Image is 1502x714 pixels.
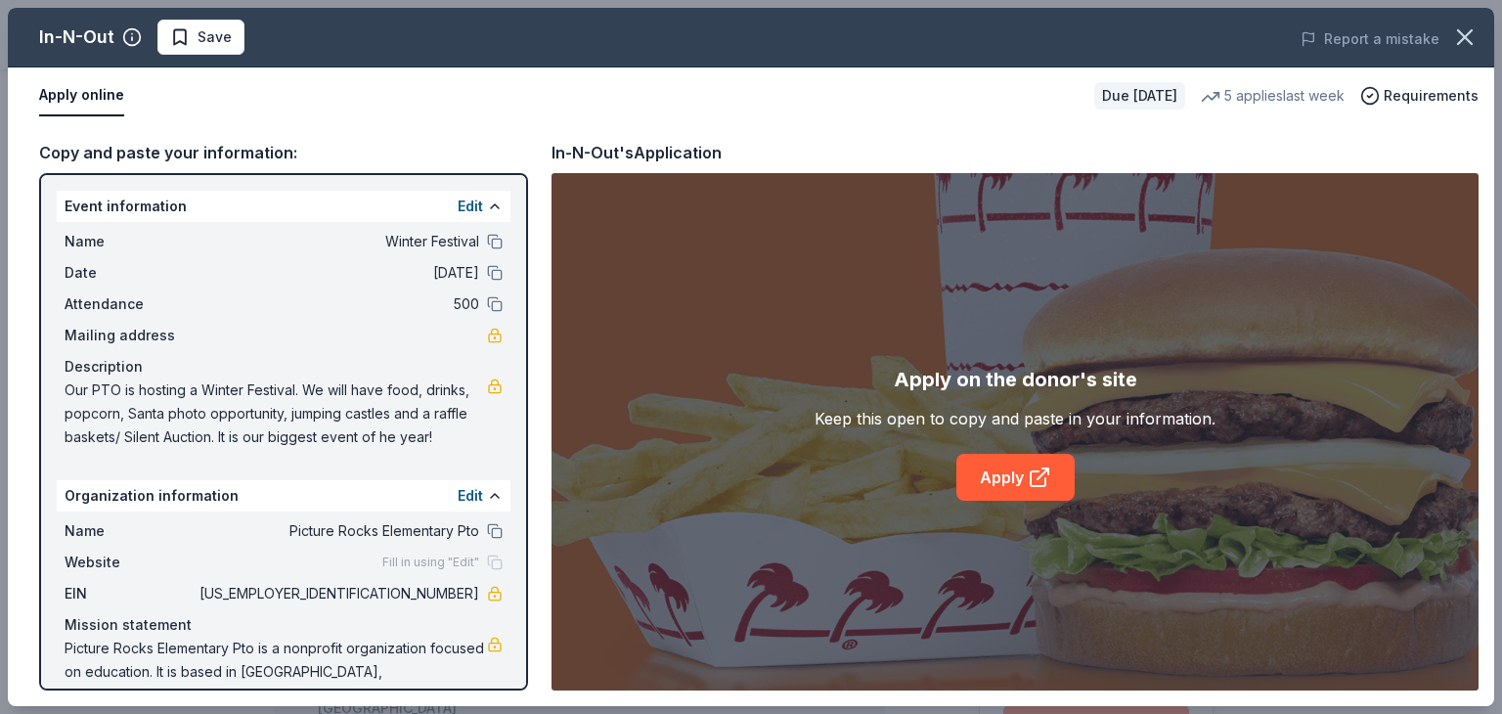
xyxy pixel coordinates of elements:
[458,484,483,508] button: Edit
[65,292,196,316] span: Attendance
[1201,84,1345,108] div: 5 applies last week
[157,20,244,55] button: Save
[65,261,196,285] span: Date
[1301,27,1439,51] button: Report a mistake
[65,637,487,707] span: Picture Rocks Elementary Pto is a nonprofit organization focused on education. It is based in [GE...
[196,230,479,253] span: Winter Festival
[65,355,503,379] div: Description
[196,261,479,285] span: [DATE]
[815,407,1215,430] div: Keep this open to copy and paste in your information.
[65,582,196,605] span: EIN
[1384,84,1479,108] span: Requirements
[196,292,479,316] span: 500
[65,519,196,543] span: Name
[65,324,196,347] span: Mailing address
[1094,82,1185,110] div: Due [DATE]
[382,555,479,570] span: Fill in using "Edit"
[1360,84,1479,108] button: Requirements
[894,364,1137,395] div: Apply on the donor's site
[65,230,196,253] span: Name
[65,551,196,574] span: Website
[65,379,487,449] span: Our PTO is hosting a Winter Festival. We will have food, drinks, popcorn, Santa photo opportunity...
[39,22,114,53] div: In-N-Out
[57,191,510,222] div: Event information
[196,519,479,543] span: Picture Rocks Elementary Pto
[458,195,483,218] button: Edit
[57,480,510,512] div: Organization information
[39,75,124,116] button: Apply online
[198,25,232,49] span: Save
[956,454,1075,501] a: Apply
[196,582,479,605] span: [US_EMPLOYER_IDENTIFICATION_NUMBER]
[39,140,528,165] div: Copy and paste your information:
[65,613,503,637] div: Mission statement
[552,140,722,165] div: In-N-Out's Application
